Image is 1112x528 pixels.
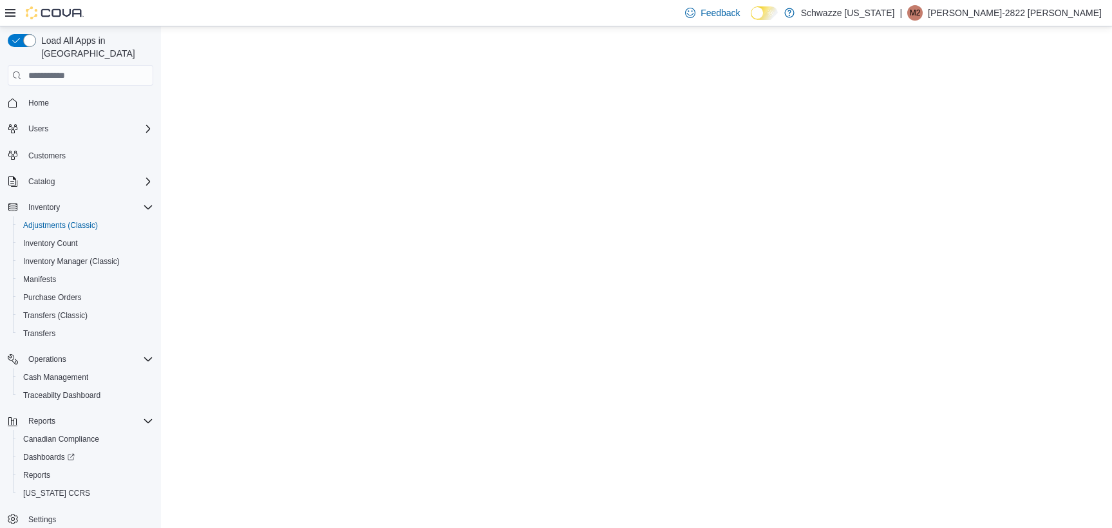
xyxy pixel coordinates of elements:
span: Purchase Orders [18,290,153,305]
span: Inventory Count [23,238,78,249]
span: Cash Management [23,372,88,382]
span: Canadian Compliance [23,434,99,444]
span: Operations [28,354,66,364]
span: Users [28,124,48,134]
button: Canadian Compliance [13,430,158,448]
a: Settings [23,512,61,527]
span: Home [23,95,153,111]
span: Home [28,98,49,108]
span: Adjustments (Classic) [23,220,98,231]
button: Inventory [23,200,65,215]
a: Adjustments (Classic) [18,218,103,233]
a: [US_STATE] CCRS [18,486,95,501]
a: Canadian Compliance [18,431,104,447]
a: Reports [18,467,55,483]
a: Home [23,95,54,111]
button: Customers [3,146,158,164]
img: Cova [26,6,84,19]
span: Dashboards [18,449,153,465]
span: Transfers (Classic) [18,308,153,323]
span: Transfers [23,328,55,339]
button: Inventory Count [13,234,158,252]
button: Catalog [3,173,158,191]
span: Users [23,121,153,137]
span: Catalog [23,174,153,189]
a: Dashboards [18,449,80,465]
span: Feedback [701,6,740,19]
button: Adjustments (Classic) [13,216,158,234]
span: Reports [18,467,153,483]
span: Reports [28,416,55,426]
span: Settings [28,514,56,525]
a: Inventory Count [18,236,83,251]
span: [US_STATE] CCRS [23,488,90,498]
span: Adjustments (Classic) [18,218,153,233]
button: Purchase Orders [13,288,158,306]
button: Reports [23,413,61,429]
a: Transfers [18,326,61,341]
input: Dark Mode [751,6,778,20]
span: Canadian Compliance [18,431,153,447]
p: Schwazze [US_STATE] [801,5,895,21]
button: Operations [3,350,158,368]
button: Manifests [13,270,158,288]
div: Matthew-2822 Duran [907,5,923,21]
span: Traceabilty Dashboard [23,390,100,401]
span: Reports [23,413,153,429]
button: Transfers (Classic) [13,306,158,325]
button: Inventory [3,198,158,216]
span: Dashboards [23,452,75,462]
span: Inventory Manager (Classic) [18,254,153,269]
button: Users [3,120,158,138]
button: Users [23,121,53,137]
span: Inventory [28,202,60,212]
a: Manifests [18,272,61,287]
span: Transfers [18,326,153,341]
button: Catalog [23,174,60,189]
button: Transfers [13,325,158,343]
button: [US_STATE] CCRS [13,484,158,502]
span: Inventory [23,200,153,215]
button: Cash Management [13,368,158,386]
button: Reports [13,466,158,484]
span: Settings [23,511,153,527]
a: Transfers (Classic) [18,308,93,323]
span: Customers [28,151,66,161]
button: Traceabilty Dashboard [13,386,158,404]
span: Purchase Orders [23,292,82,303]
span: Manifests [18,272,153,287]
a: Customers [23,148,71,164]
button: Reports [3,412,158,430]
span: Reports [23,470,50,480]
span: M2 [910,5,921,21]
span: Load All Apps in [GEOGRAPHIC_DATA] [36,34,153,60]
span: Inventory Count [18,236,153,251]
a: Cash Management [18,370,93,385]
a: Traceabilty Dashboard [18,388,106,403]
span: Operations [23,352,153,367]
span: Washington CCRS [18,486,153,501]
a: Purchase Orders [18,290,87,305]
span: Manifests [23,274,56,285]
span: Cash Management [18,370,153,385]
button: Operations [23,352,71,367]
button: Home [3,93,158,112]
span: Traceabilty Dashboard [18,388,153,403]
button: Inventory Manager (Classic) [13,252,158,270]
span: Catalog [28,176,55,187]
p: [PERSON_NAME]-2822 [PERSON_NAME] [928,5,1102,21]
a: Dashboards [13,448,158,466]
a: Inventory Manager (Classic) [18,254,125,269]
span: Customers [23,147,153,163]
span: Transfers (Classic) [23,310,88,321]
span: Inventory Manager (Classic) [23,256,120,267]
p: | [900,5,902,21]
